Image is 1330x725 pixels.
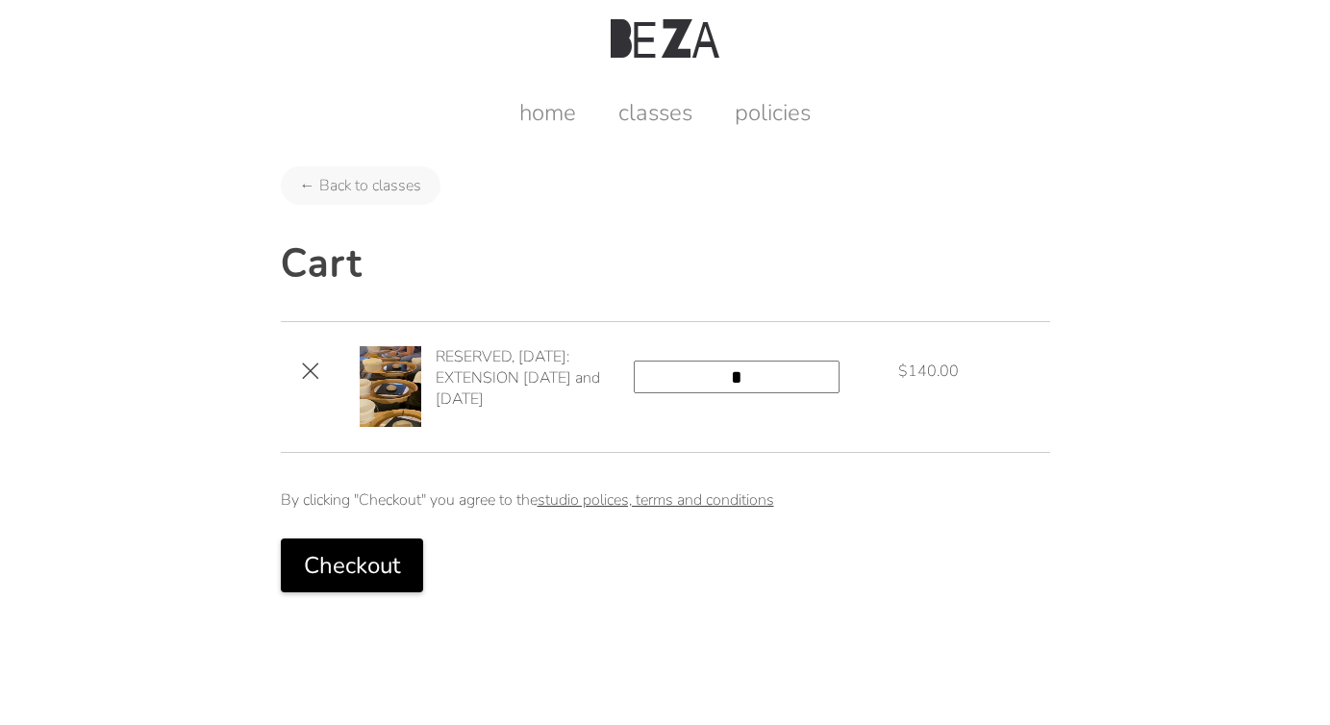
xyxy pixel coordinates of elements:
span: × [281,346,340,393]
div: RESERVED, [DATE]: EXTENSION [DATE] and [DATE] [436,346,650,410]
a: policies [715,97,830,128]
div: $140.00 [898,361,959,382]
img: reserved-tuesday-extension-august-19-and-26.0.jpg [360,346,421,427]
img: Beza Studio Logo [611,19,718,58]
h2: Cart [281,237,1050,289]
a: home [500,97,595,128]
a: studio polices, terms and conditions [538,489,774,511]
a: ← Back to classes [281,166,440,205]
a: classes [599,97,712,128]
button: Checkout [281,538,423,592]
p: By clicking "Checkout" you agree to the [281,485,1050,515]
